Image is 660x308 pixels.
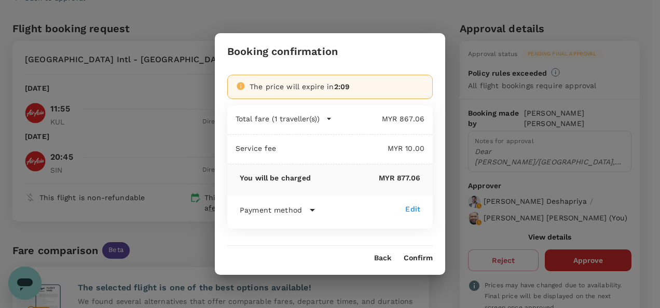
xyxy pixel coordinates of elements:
[332,114,424,124] p: MYR 867.06
[311,173,420,183] p: MYR 877.06
[236,114,332,124] button: Total fare (1 traveller(s))
[240,205,302,215] p: Payment method
[236,143,277,153] p: Service fee
[277,143,424,153] p: MYR 10.00
[227,46,338,58] h3: Booking confirmation
[404,254,433,262] button: Confirm
[405,204,420,214] div: Edit
[334,82,350,91] span: 2:09
[250,81,424,92] div: The price will expire in
[236,114,320,124] p: Total fare (1 traveller(s))
[240,173,311,183] p: You will be charged
[374,254,391,262] button: Back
